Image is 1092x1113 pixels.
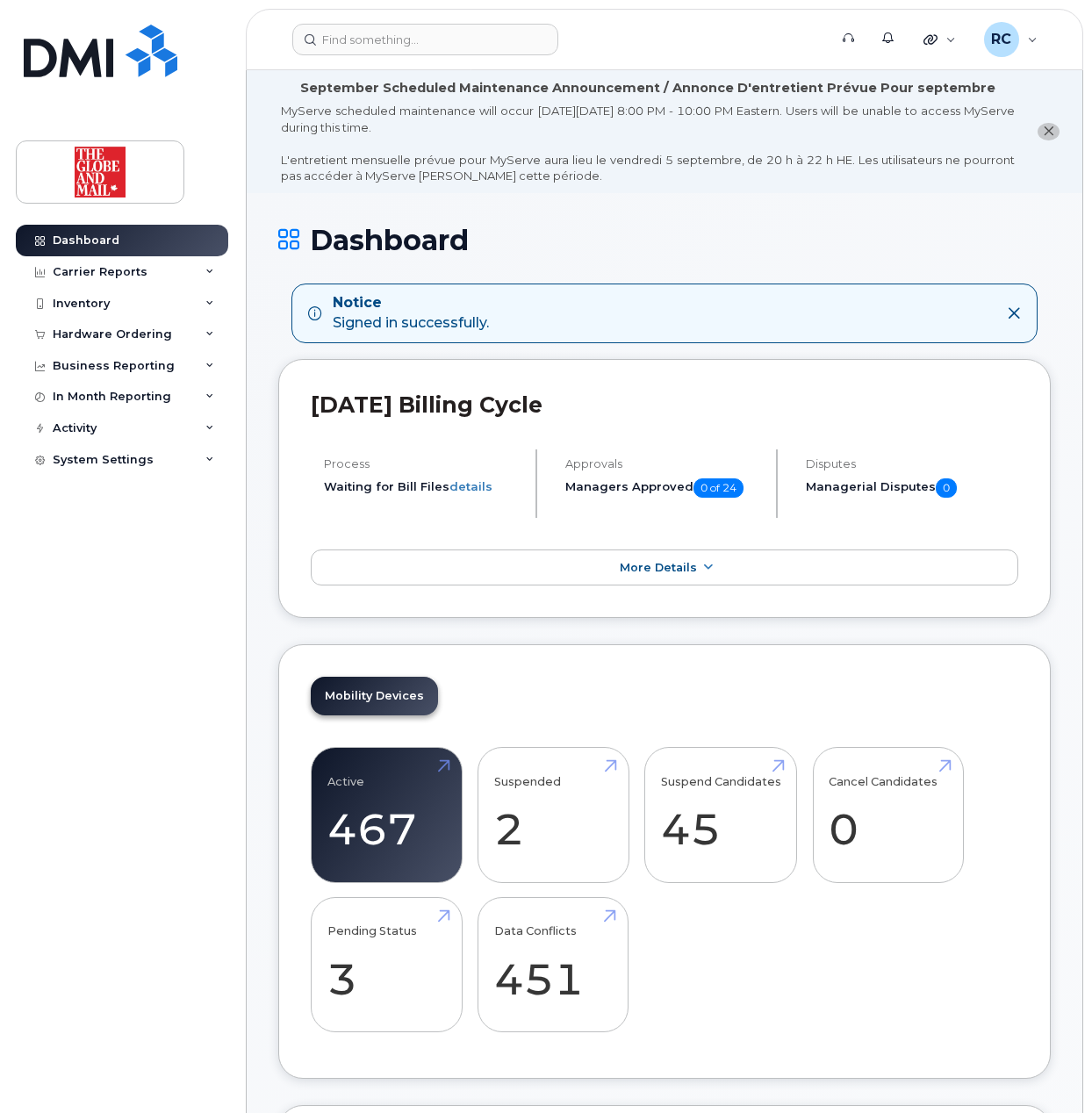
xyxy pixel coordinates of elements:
[829,758,947,873] a: Cancel Candidates 0
[327,758,446,873] a: Active 467
[333,293,489,334] div: Signed in successfully.
[311,677,438,715] a: Mobility Devices
[806,457,1018,470] h4: Disputes
[324,457,521,470] h4: Process
[806,478,1018,498] h5: Managerial Disputes
[300,79,995,97] div: September Scheduled Maintenance Announcement / Annonce D'entretient Prévue Pour septembre
[565,457,762,470] h4: Approvals
[494,907,613,1023] a: Data Conflicts 451
[311,391,1018,418] h2: [DATE] Billing Cycle
[693,478,744,498] span: 0 of 24
[661,758,781,873] a: Suspend Candidates 45
[1038,123,1060,141] button: close notification
[494,758,613,873] a: Suspended 2
[936,478,957,498] span: 0
[324,478,521,495] li: Waiting for Bill Files
[327,907,446,1023] a: Pending Status 3
[281,103,1015,184] div: MyServe scheduled maintenance will occur [DATE][DATE] 8:00 PM - 10:00 PM Eastern. Users will be u...
[333,293,489,313] strong: Notice
[620,561,697,574] span: More Details
[565,478,762,498] h5: Managers Approved
[449,479,492,493] a: details
[278,225,1051,255] h1: Dashboard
